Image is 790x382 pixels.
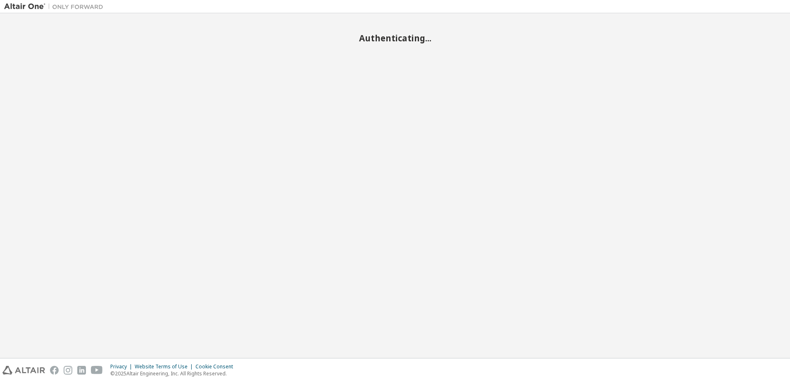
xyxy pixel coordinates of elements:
[91,366,103,375] img: youtube.svg
[195,363,238,370] div: Cookie Consent
[110,363,135,370] div: Privacy
[64,366,72,375] img: instagram.svg
[50,366,59,375] img: facebook.svg
[135,363,195,370] div: Website Terms of Use
[4,33,786,43] h2: Authenticating...
[110,370,238,377] p: © 2025 Altair Engineering, Inc. All Rights Reserved.
[2,366,45,375] img: altair_logo.svg
[4,2,107,11] img: Altair One
[77,366,86,375] img: linkedin.svg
